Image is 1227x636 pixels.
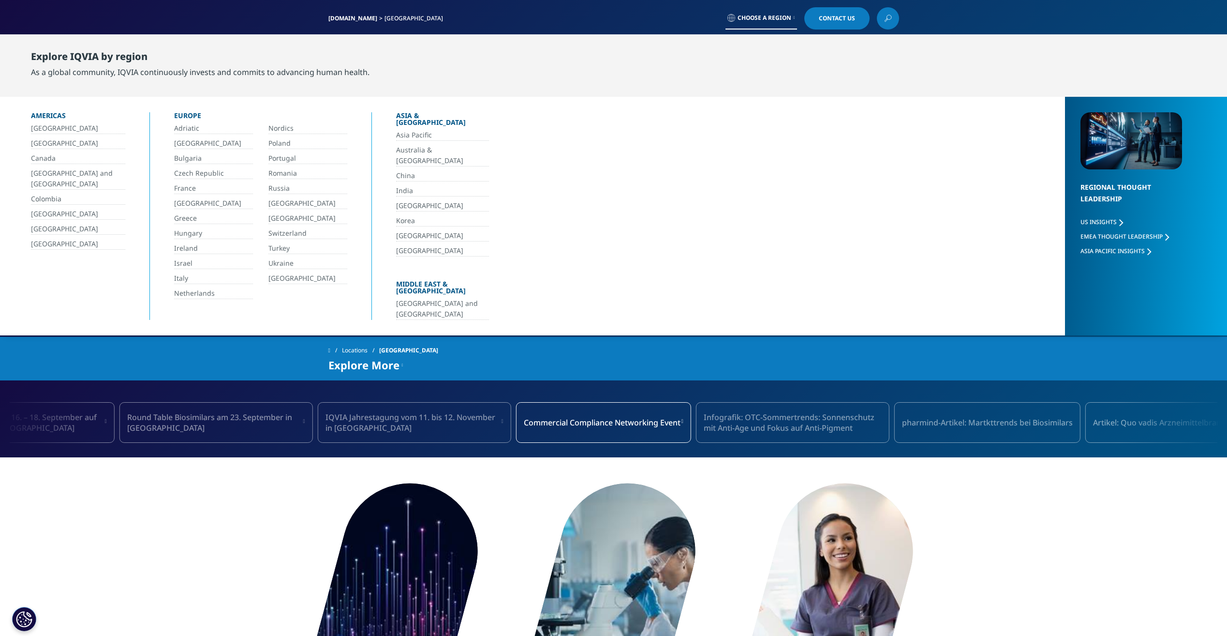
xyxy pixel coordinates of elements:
div: Europe [174,112,347,123]
div: Americas [31,112,125,123]
a: [GEOGRAPHIC_DATA] [396,200,489,212]
a: China [396,170,489,182]
div: 1 / 16 [318,402,511,443]
div: 3 / 16 [696,402,889,443]
a: [GEOGRAPHIC_DATA] [268,198,347,209]
a: Greece [174,213,253,224]
a: [GEOGRAPHIC_DATA] [396,230,489,242]
span: [GEOGRAPHIC_DATA] [379,342,438,359]
div: Middle East & [GEOGRAPHIC_DATA] [396,281,489,298]
a: EMEA Thought Leadership [1080,232,1169,241]
a: Korea [396,215,489,227]
div: As a global community, IQVIA continuously invests and commits to advancing human health. [31,66,370,78]
img: 2093_analyzing-data-using-big-screen-display-and-laptop.png [1080,112,1182,169]
a: [GEOGRAPHIC_DATA] [396,245,489,257]
a: Italy [174,273,253,284]
a: Israel [174,258,253,269]
a: Turkey [268,243,347,254]
span: Commercial Compliance Networking Event [524,417,680,428]
span: EMEA Thought Leadership [1080,232,1163,241]
a: [GEOGRAPHIC_DATA] [268,213,347,224]
div: 2 / 16 [516,402,691,443]
span: Infografik: OTC-Sommertrends: Sonnenschutz mit Anti-Age und Fokus auf Anti-Pigment [704,412,882,433]
div: 4 / 16 [894,402,1080,443]
a: [GEOGRAPHIC_DATA] [31,123,125,134]
a: Asia Pacific Insights [1080,247,1151,255]
a: Adriatic [174,123,253,134]
a: Colombia [31,194,125,205]
span: US Insights [1080,218,1117,226]
a: Asia Pacific [396,130,489,141]
a: Ireland [174,243,253,254]
a: Ukraine [268,258,347,269]
a: India [396,185,489,197]
div: Asia & [GEOGRAPHIC_DATA] [396,112,489,130]
button: Cookie-Einstellungen [12,607,36,631]
a: Round Table Biosimilars am 23. September in [GEOGRAPHIC_DATA] [119,402,313,443]
a: pharmind-Artikel: Martkttrends bei Biosimilars [894,402,1080,443]
a: Netherlands [174,288,253,299]
a: Contact Us [804,7,870,30]
a: Canada [31,153,125,164]
a: Romania [268,168,347,179]
div: Regional Thought Leadership [1080,182,1182,217]
a: Locations [342,342,379,359]
a: Australia & [GEOGRAPHIC_DATA] [396,145,489,167]
span: IQVIA Jahrestagung vom 11. bis 12. November in [GEOGRAPHIC_DATA] [325,412,501,433]
a: Poland [268,138,347,149]
a: IQVIA Jahrestagung vom 11. bis 12. November in [GEOGRAPHIC_DATA] [318,402,511,443]
div: [GEOGRAPHIC_DATA] [384,15,447,22]
a: [GEOGRAPHIC_DATA] [31,224,125,235]
a: Switzerland [268,228,347,239]
a: [DOMAIN_NAME] [328,14,377,22]
a: US Insights [1080,218,1123,226]
a: Czech Republic [174,168,253,179]
span: Choose a Region [738,14,791,22]
div: 16 / 16 [119,402,313,443]
a: [GEOGRAPHIC_DATA] [174,138,253,149]
a: Russia [268,183,347,194]
span: Round Table Biosimilars am 23. September in [GEOGRAPHIC_DATA] [127,412,302,433]
a: Nordics [268,123,347,134]
a: Bulgaria [174,153,253,164]
a: Infografik: OTC-Sommertrends: Sonnenschutz mit Anti-Age und Fokus auf Anti-Pigment [696,402,889,443]
a: Hungary [174,228,253,239]
a: Portugal [268,153,347,164]
a: [GEOGRAPHIC_DATA] and [GEOGRAPHIC_DATA] [396,298,489,320]
span: Contact Us [819,15,855,21]
a: [GEOGRAPHIC_DATA] [268,273,347,284]
a: [GEOGRAPHIC_DATA] [174,198,253,209]
a: Commercial Compliance Networking Event [516,402,691,443]
nav: Primary [410,34,899,79]
a: [GEOGRAPHIC_DATA] [31,138,125,149]
span: pharmind-Artikel: Martkttrends bei Biosimilars [902,417,1073,428]
span: Explore More [328,359,399,371]
div: Explore IQVIA by region [31,51,370,66]
a: [GEOGRAPHIC_DATA] [31,239,125,250]
a: [GEOGRAPHIC_DATA] and [GEOGRAPHIC_DATA] [31,168,125,190]
a: France [174,183,253,194]
a: [GEOGRAPHIC_DATA] [31,209,125,220]
span: Asia Pacific Insights [1080,247,1145,255]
